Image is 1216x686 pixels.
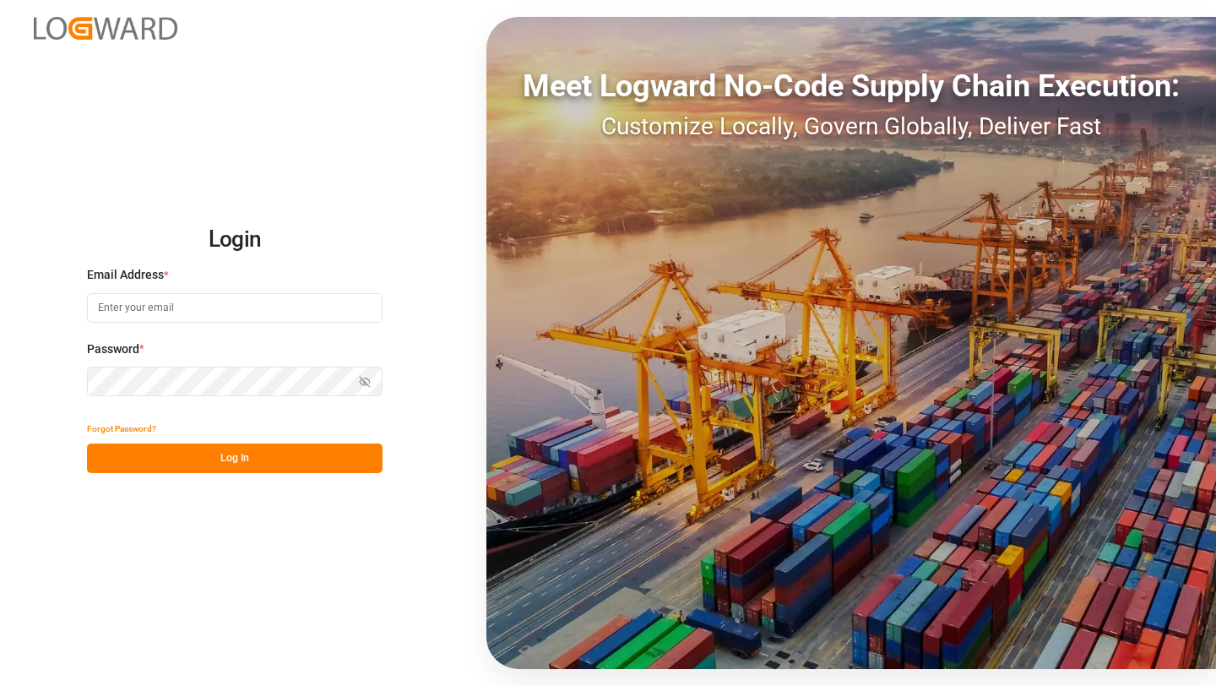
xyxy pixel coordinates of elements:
[87,444,383,473] button: Log In
[34,17,177,40] img: Logward_new_orange.png
[87,213,383,267] h2: Login
[486,109,1216,144] div: Customize Locally, Govern Globally, Deliver Fast
[486,63,1216,109] div: Meet Logward No-Code Supply Chain Execution:
[87,340,139,358] span: Password
[87,414,156,444] button: Forgot Password?
[87,293,383,323] input: Enter your email
[87,266,164,284] span: Email Address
